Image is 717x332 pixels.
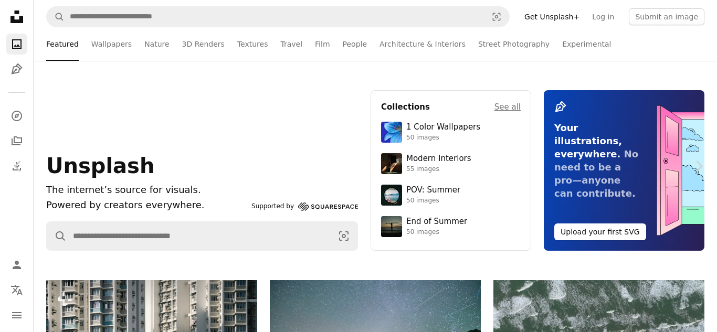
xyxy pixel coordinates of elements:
a: 3D Renders [182,27,225,61]
div: 50 images [406,228,467,237]
a: Next [680,116,717,217]
button: Menu [6,305,27,326]
div: 55 images [406,165,471,174]
a: Travel [280,27,302,61]
a: Nature [144,27,169,61]
a: Experimental [562,27,611,61]
span: Your illustrations, everywhere. [554,122,622,159]
div: 50 images [406,197,460,205]
a: Log in / Sign up [6,254,27,275]
a: Film [315,27,330,61]
form: Find visuals sitewide [46,6,510,27]
div: 50 images [406,134,480,142]
div: POV: Summer [406,185,460,196]
a: Supported by [251,200,358,213]
form: Find visuals sitewide [46,221,358,251]
button: Search Unsplash [47,7,65,27]
img: premium_photo-1747189286942-bc91257a2e39 [381,153,402,174]
a: Architecture & Interiors [379,27,466,61]
img: premium_photo-1754398386796-ea3dec2a6302 [381,216,402,237]
img: premium_photo-1753820185677-ab78a372b033 [381,185,402,206]
a: Textures [237,27,268,61]
a: Log in [586,8,620,25]
h1: The internet’s source for visuals. [46,183,247,198]
button: Language [6,280,27,301]
button: Visual search [484,7,509,27]
a: Wallpapers [91,27,132,61]
button: Search Unsplash [47,222,67,250]
span: Unsplash [46,154,154,178]
a: People [343,27,367,61]
div: Modern Interiors [406,154,471,164]
a: 1 Color Wallpapers50 images [381,122,521,143]
a: Get Unsplash+ [518,8,586,25]
a: Street Photography [478,27,550,61]
a: POV: Summer50 images [381,185,521,206]
a: Explore [6,105,27,126]
a: Modern Interiors55 images [381,153,521,174]
button: Upload your first SVG [554,223,646,240]
div: 1 Color Wallpapers [406,122,480,133]
div: End of Summer [406,217,467,227]
a: Illustrations [6,59,27,80]
a: End of Summer50 images [381,216,521,237]
a: See all [494,101,521,113]
button: Submit an image [629,8,704,25]
button: Visual search [330,222,357,250]
p: Powered by creators everywhere. [46,198,247,213]
h4: Collections [381,101,430,113]
img: premium_photo-1688045582333-c8b6961773e0 [381,122,402,143]
a: Photos [6,34,27,55]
